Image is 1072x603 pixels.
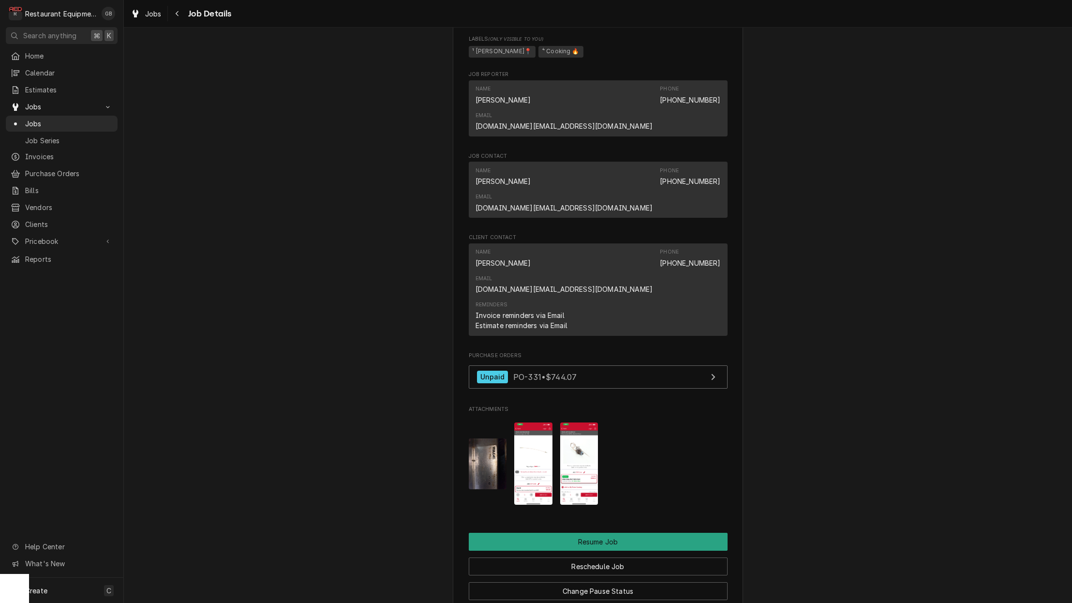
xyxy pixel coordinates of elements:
[25,587,47,595] span: Create
[469,415,728,513] span: Attachments
[469,162,728,218] div: Contact
[469,365,728,389] a: View Purchase Order
[25,236,98,246] span: Pricebook
[6,182,118,198] a: Bills
[476,310,565,320] div: Invoice reminders via Email
[9,7,22,20] div: R
[477,371,508,384] div: Unpaid
[660,248,720,268] div: Phone
[469,35,728,43] span: Labels
[469,243,728,336] div: Contact
[560,422,598,505] img: Lmrqef3QRdmy6LfINUdu
[25,542,112,552] span: Help Center
[6,48,118,64] a: Home
[476,248,531,268] div: Name
[23,30,76,41] span: Search anything
[538,46,583,58] span: ⁴ Cooking 🔥
[469,234,728,241] span: Client Contact
[476,248,491,256] div: Name
[469,551,728,575] div: Button Group Row
[170,6,185,21] button: Navigate back
[476,112,653,131] div: Email
[513,372,577,381] span: PO-331 • $744.07
[469,352,728,360] span: Purchase Orders
[25,558,112,569] span: What's New
[469,71,728,140] div: Job Reporter
[469,558,728,575] button: Reschedule Job
[185,7,232,20] span: Job Details
[25,136,113,146] span: Job Series
[469,243,728,340] div: Client Contact List
[476,320,567,331] div: Estimate reminders via Email
[476,275,492,283] div: Email
[25,254,113,264] span: Reports
[476,122,653,130] a: [DOMAIN_NAME][EMAIL_ADDRESS][DOMAIN_NAME]
[476,112,492,120] div: Email
[25,68,113,78] span: Calendar
[6,65,118,81] a: Calendar
[469,438,507,489] img: oJR8I1FeTuWQr32X96v0
[660,167,720,186] div: Phone
[476,204,653,212] a: [DOMAIN_NAME][EMAIL_ADDRESS][DOMAIN_NAME]
[6,99,118,115] a: Go to Jobs
[469,406,728,413] span: Attachments
[6,216,118,232] a: Clients
[25,151,113,162] span: Invoices
[469,352,728,393] div: Purchase Orders
[25,202,113,212] span: Vendors
[476,85,491,93] div: Name
[476,275,653,294] div: Email
[145,9,162,19] span: Jobs
[6,556,118,572] a: Go to What's New
[476,193,653,212] div: Email
[25,51,113,61] span: Home
[488,36,543,42] span: (Only Visible to You)
[9,7,22,20] div: Restaurant Equipment Diagnostics's Avatar
[102,7,115,20] div: Gary Beaver's Avatar
[660,259,720,267] a: [PHONE_NUMBER]
[469,71,728,78] span: Job Reporter
[469,575,728,600] div: Button Group Row
[469,152,728,222] div: Job Contact
[127,6,165,22] a: Jobs
[102,7,115,20] div: GB
[6,539,118,555] a: Go to Help Center
[514,422,552,505] img: 7WBTqU6pTFSbRQRiZyTM
[476,85,531,105] div: Name
[476,301,507,309] div: Reminders
[476,301,567,331] div: Reminders
[25,185,113,196] span: Bills
[469,152,728,160] span: Job Contact
[6,133,118,149] a: Job Series
[476,167,531,186] div: Name
[660,85,720,105] div: Phone
[107,30,111,41] span: K
[25,9,96,19] div: Restaurant Equipment Diagnostics
[6,199,118,215] a: Vendors
[6,82,118,98] a: Estimates
[25,219,113,229] span: Clients
[476,176,531,186] div: [PERSON_NAME]
[469,406,728,513] div: Attachments
[6,116,118,132] a: Jobs
[106,586,111,596] span: C
[469,45,728,59] span: [object Object]
[660,167,679,175] div: Phone
[469,80,728,136] div: Contact
[476,258,531,268] div: [PERSON_NAME]
[6,233,118,249] a: Go to Pricebook
[25,102,98,112] span: Jobs
[469,533,728,551] div: Button Group Row
[476,285,653,293] a: [DOMAIN_NAME][EMAIL_ADDRESS][DOMAIN_NAME]
[469,46,536,58] span: ¹ [PERSON_NAME]📍
[469,162,728,222] div: Job Contact List
[6,251,118,267] a: Reports
[660,177,720,185] a: [PHONE_NUMBER]
[6,27,118,44] button: Search anything⌘K
[476,193,492,201] div: Email
[476,95,531,105] div: [PERSON_NAME]
[93,30,100,41] span: ⌘
[469,35,728,59] div: [object Object]
[469,80,728,141] div: Job Reporter List
[25,119,113,129] span: Jobs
